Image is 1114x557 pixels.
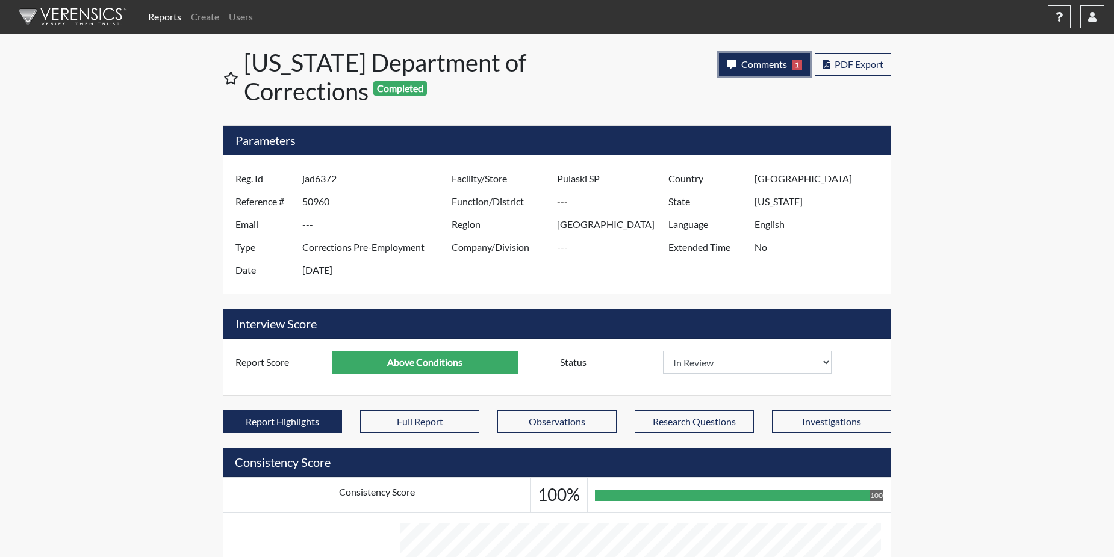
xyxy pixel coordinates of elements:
[635,410,754,433] button: Research Questions
[557,213,671,236] input: ---
[223,410,342,433] button: Report Highlights
[443,190,557,213] label: Function/District
[143,5,186,29] a: Reports
[443,213,557,236] label: Region
[443,167,557,190] label: Facility/Store
[659,190,755,213] label: State
[755,190,888,213] input: ---
[792,60,802,70] span: 1
[226,213,302,236] label: Email
[226,351,332,374] label: Report Score
[223,478,531,513] td: Consistency Score
[659,213,755,236] label: Language
[659,167,755,190] label: Country
[835,58,883,70] span: PDF Export
[373,81,428,96] span: Completed
[226,167,302,190] label: Reg. Id
[551,351,888,374] div: Document a decision to hire or decline a candiate
[497,410,617,433] button: Observations
[226,190,302,213] label: Reference #
[443,236,557,259] label: Company/Division
[755,167,888,190] input: ---
[772,410,891,433] button: Investigations
[302,236,455,259] input: ---
[226,236,302,259] label: Type
[223,448,891,477] h5: Consistency Score
[815,53,891,76] button: PDF Export
[659,236,755,259] label: Extended Time
[302,213,455,236] input: ---
[302,190,455,213] input: ---
[223,126,891,155] h5: Parameters
[557,236,671,259] input: ---
[186,5,224,29] a: Create
[360,410,479,433] button: Full Report
[755,213,888,236] input: ---
[557,190,671,213] input: ---
[223,309,891,339] h5: Interview Score
[302,259,455,282] input: ---
[244,48,559,106] h1: [US_STATE] Department of Corrections
[226,259,302,282] label: Date
[870,490,883,501] div: 100
[224,5,258,29] a: Users
[557,167,671,190] input: ---
[302,167,455,190] input: ---
[538,485,580,505] h3: 100%
[551,351,663,374] label: Status
[719,53,810,76] button: Comments1
[741,58,787,70] span: Comments
[332,351,518,374] input: ---
[755,236,888,259] input: ---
